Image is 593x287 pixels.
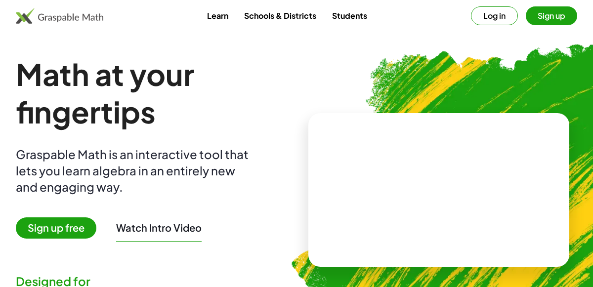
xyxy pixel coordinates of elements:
[16,217,96,239] span: Sign up free
[324,6,375,25] a: Students
[365,153,513,227] video: What is this? This is dynamic math notation. Dynamic math notation plays a central role in how Gr...
[116,221,202,234] button: Watch Intro Video
[16,146,253,195] div: Graspable Math is an interactive tool that lets you learn algebra in an entirely new and engaging...
[471,6,518,25] button: Log in
[526,6,577,25] button: Sign up
[236,6,324,25] a: Schools & Districts
[199,6,236,25] a: Learn
[16,55,293,130] h1: Math at your fingertips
